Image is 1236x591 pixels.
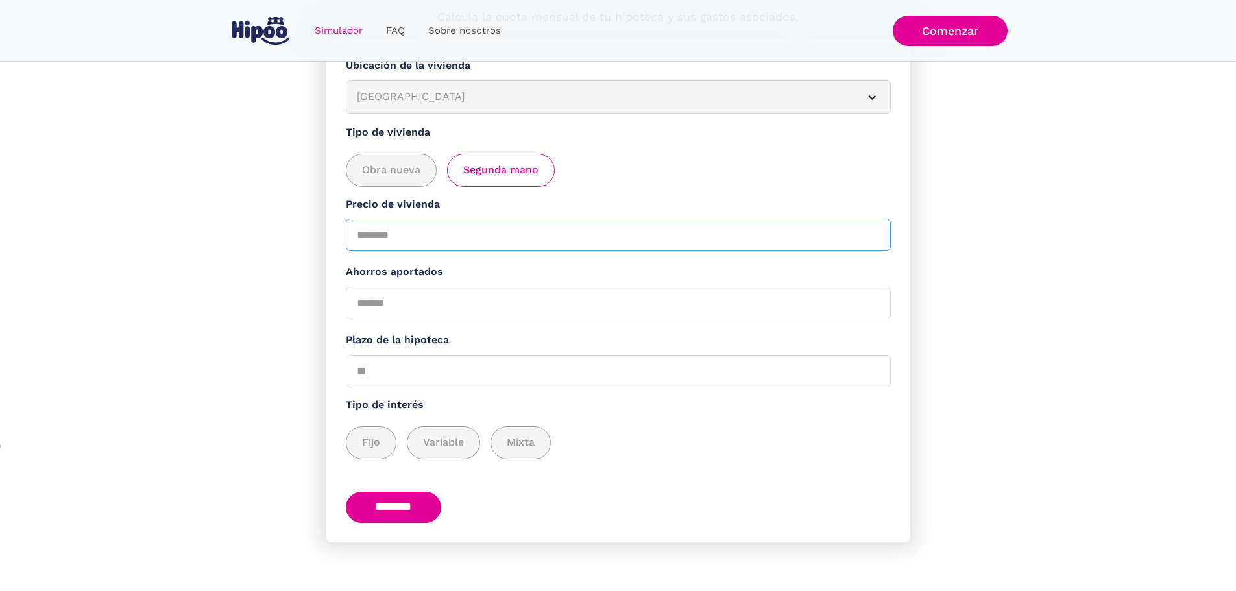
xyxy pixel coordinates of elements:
[362,162,420,178] span: Obra nueva
[362,435,380,451] span: Fijo
[346,58,891,74] label: Ubicación de la vivienda
[423,435,464,451] span: Variable
[346,80,891,114] article: [GEOGRAPHIC_DATA]
[346,332,891,348] label: Plazo de la hipoteca
[326,38,910,542] form: Simulador Form
[507,435,535,451] span: Mixta
[229,12,293,50] a: home
[463,162,539,178] span: Segunda mano
[346,125,891,141] label: Tipo de vivienda
[346,197,891,213] label: Precio de vivienda
[357,89,849,105] div: [GEOGRAPHIC_DATA]
[303,18,374,43] a: Simulador
[346,426,891,459] div: add_description_here
[346,397,891,413] label: Tipo de interés
[346,264,891,280] label: Ahorros aportados
[374,18,417,43] a: FAQ
[893,16,1008,46] a: Comenzar
[417,18,513,43] a: Sobre nosotros
[346,154,891,187] div: add_description_here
